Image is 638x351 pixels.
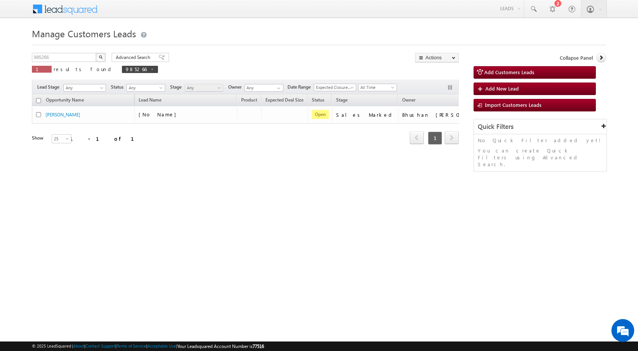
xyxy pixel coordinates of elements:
[70,134,143,143] div: 1 - 1 of 1
[428,132,442,145] span: 1
[312,110,329,119] span: Open
[336,111,395,118] div: Sales Marked
[46,97,84,103] span: Opportunity Name
[358,84,395,91] span: All Time
[46,112,80,118] a: [PERSON_NAME]
[485,102,542,108] span: Import Customers Leads
[117,343,146,348] a: Terms of Service
[314,84,354,91] span: Expected Closure Date
[228,84,245,91] span: Owner
[273,84,283,92] a: Show All Items
[445,131,459,144] span: next
[287,84,314,91] span: Date Range
[111,84,126,91] span: Status
[262,96,307,106] a: Expected Deal Size
[185,84,221,91] span: Any
[410,131,424,144] span: prev
[177,343,264,349] span: Your Leadsquared Account Number is
[116,54,153,61] span: Advanced Search
[241,97,257,103] span: Product
[484,69,534,75] span: Add Customers Leads
[402,97,415,103] span: Owner
[32,135,46,141] div: Show
[185,84,223,92] a: Any
[36,98,41,103] input: Check all records
[332,96,351,106] a: Stage
[474,119,606,134] div: Quick Filters
[54,66,114,72] span: results found
[52,135,72,142] span: 25
[485,85,519,92] span: Add New Lead
[42,96,88,106] a: Opportunity Name
[147,343,176,348] a: Acceptable Use
[265,97,303,103] span: Expected Deal Size
[478,137,603,144] p: No Quick Filter added yet!
[99,55,103,59] img: Search
[135,96,165,106] span: Lead Name
[170,84,185,91] span: Stage
[64,84,103,91] span: Any
[314,84,356,91] a: Expected Closure Date
[358,84,397,91] a: All Time
[402,111,478,118] div: Bhushan [PERSON_NAME]
[410,132,424,144] a: prev
[52,134,71,143] a: 25
[415,53,459,62] button: Actions
[308,96,328,106] a: Status
[126,66,147,72] span: 985266
[73,343,84,348] a: About
[32,343,264,350] span: © 2025 LeadSquared | | | | |
[336,97,347,103] span: Stage
[245,84,283,92] input: Type to Search
[253,343,264,349] span: 77516
[127,84,163,91] span: Any
[126,84,165,92] a: Any
[139,111,180,118] span: [No Name]
[36,66,48,72] span: 1
[63,84,106,92] a: Any
[32,27,136,40] span: Manage Customers Leads
[37,84,62,91] span: Lead Stage
[478,147,603,168] p: You can create Quick Filters using Advanced Search.
[560,54,593,61] span: Collapse Panel
[85,343,115,348] a: Contact Support
[445,132,459,144] a: next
